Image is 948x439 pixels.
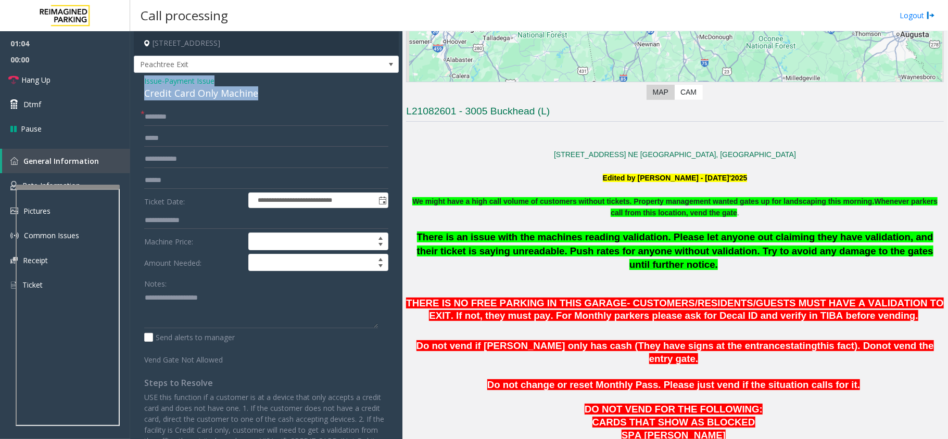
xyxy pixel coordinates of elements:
span: Hang Up [21,74,50,85]
span: There is an issue with the machines reading validation. Please let anyone out claiming they have ... [417,231,933,270]
h4: [STREET_ADDRESS] [134,31,399,56]
label: Vend Gate Not Allowed [142,351,246,365]
span: Toggle popup [376,193,388,208]
label: Map [647,85,675,100]
span: Decrease value [373,263,388,271]
span: Increase value [373,254,388,263]
label: Notes: [144,275,167,289]
img: 'icon' [10,181,17,190]
span: Pause [21,123,42,134]
a: Logout [900,10,935,21]
span: Rate Information [22,180,80,190]
span: not vend the entry gate. [649,340,934,364]
span: Peachtree Exit [134,56,346,73]
span: We might have a high call volume of customers without tickets. Property management wanted gates u... [412,197,874,205]
span: Payment Issue [165,75,214,86]
span: Do not change or reset Monthly Pass. Please just vend if the situation calls for it. [487,379,860,390]
h3: L21082601 - 3005 Buckhead (L) [406,105,944,122]
label: CAM [674,85,703,100]
img: 'icon' [10,257,18,264]
label: Send alerts to manager [144,332,235,343]
span: Do not vend if [PERSON_NAME] only has cash (They have signs at the entrance [416,340,786,351]
label: Amount Needed: [142,254,246,272]
label: Machine Price: [142,233,246,250]
img: 'icon' [10,208,18,214]
span: Increase value [373,233,388,241]
b: Edited by [PERSON_NAME] - [DATE]'2025 [603,174,748,182]
span: THERE IS NO FREE PARKING IN THIS GARAGE- CUSTOMERS/RESIDENTS/GUESTS MUST HAVE A VALIDATION TO EXI... [406,298,943,321]
div: Credit Card Only Machine [144,86,388,100]
h3: Call processing [135,3,233,28]
a: [STREET_ADDRESS] NE [GEOGRAPHIC_DATA], [GEOGRAPHIC_DATA] [554,150,796,159]
span: Issue [144,75,162,86]
span: Decrease value [373,241,388,250]
h4: Steps to Resolve [144,378,388,388]
img: 'icon' [10,157,18,165]
img: logout [927,10,935,21]
label: Ticket Date: [142,192,246,208]
span: CARDS THAT SHOW AS BLOCKED [592,417,755,428]
span: stating [786,340,817,351]
img: 'icon' [10,231,19,240]
span: - [162,76,214,86]
span: General Information [23,156,99,166]
a: General Information [2,149,130,173]
span: this fact). Do [817,340,876,351]
img: 'icon' [10,280,17,290]
span: Dtmf [23,99,41,110]
span: DO NOT VEND FOR THE FOLLOWING: [585,404,763,415]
